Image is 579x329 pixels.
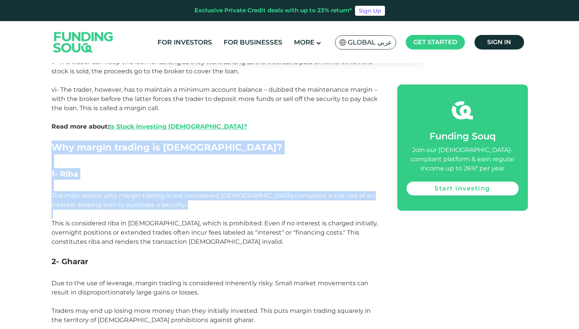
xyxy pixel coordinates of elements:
a: Start investing [406,182,519,195]
a: Is Stock Investing [DEMOGRAPHIC_DATA]? [109,123,247,130]
span: Why margin trading is [DEMOGRAPHIC_DATA]? [51,142,282,153]
span: Global عربي [348,38,392,47]
span: vi- The trader, however, has to maintain a minimum account balance – dubbed the maintenance margi... [51,86,378,130]
div: Join our [DEMOGRAPHIC_DATA]-compliant platform & earn regular income up to 26%* per year [406,145,519,173]
span: More [294,38,314,46]
img: Logo [46,23,121,62]
img: SA Flag [339,39,346,46]
a: Sign in [474,35,524,50]
span: The main reason why margin trading is not considered [DEMOGRAPHIC_DATA]-compliant is the use of a... [51,192,378,245]
span: Get started [413,38,457,46]
span: Funding Souq [430,131,496,142]
strong: Read more about: [51,123,247,130]
span: 1- Riba [51,169,78,179]
div: Exclusive Private Credit deals with up to 23% return* [194,6,352,15]
img: fsicon [452,100,473,121]
span: 2- Gharar [51,257,88,266]
a: For Businesses [222,36,284,49]
a: For Investors [156,36,214,49]
a: Sign Up [355,6,385,16]
span: Sign in [487,38,511,46]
